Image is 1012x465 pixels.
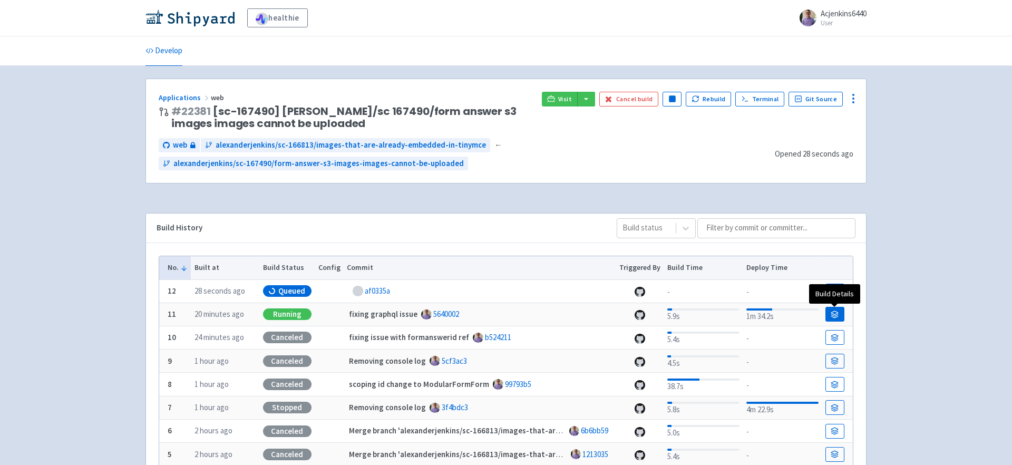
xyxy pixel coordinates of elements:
[216,139,486,151] span: alexanderjenkins/sc-166813/images-that-are-already-embedded-in-tinymce
[663,92,682,106] button: Pause
[599,92,659,106] button: Cancel build
[194,402,229,412] time: 1 hour ago
[667,353,739,370] div: 4.5s
[194,379,229,389] time: 1 hour ago
[159,157,468,171] a: alexanderjenkins/sc-167490/form-answer-s3-images-images-cannot-be-uploaded
[344,256,616,279] th: Commit
[259,256,315,279] th: Build Status
[349,332,469,342] strong: fixing issue with formanswerid ref
[263,449,312,460] div: Canceled
[263,402,312,413] div: Stopped
[349,356,426,366] strong: Removing console log
[263,379,312,390] div: Canceled
[442,356,467,366] a: 5cf3ac3
[168,402,172,412] b: 7
[743,256,822,279] th: Deploy Time
[349,309,417,319] strong: fixing graphql issue
[159,138,200,152] a: web
[349,379,489,389] strong: scoping id change to ModularFormForm
[194,449,232,459] time: 2 hours ago
[494,139,502,151] span: ←
[667,306,739,323] div: 5.9s
[667,423,739,439] div: 5.0s
[171,104,211,119] a: #22381
[667,330,739,346] div: 5.4s
[263,425,312,437] div: Canceled
[667,376,739,393] div: 38.7s
[194,332,244,342] time: 24 minutes ago
[825,330,844,345] a: Build Details
[746,331,819,345] div: -
[582,449,608,459] a: 1213035
[168,332,176,342] b: 10
[247,8,308,27] a: healthie
[616,256,664,279] th: Triggered By
[278,286,305,296] span: Queued
[821,8,867,18] span: Acjenkins6440
[664,256,743,279] th: Build Time
[803,149,853,159] time: 28 seconds ago
[168,286,176,296] b: 12
[168,356,172,366] b: 9
[825,400,844,415] a: Build Details
[789,92,843,106] a: Git Source
[173,139,187,151] span: web
[194,309,244,319] time: 20 minutes ago
[365,286,390,296] a: af0335a
[145,36,182,66] a: Develop
[505,379,531,389] a: 99793b5
[168,449,172,459] b: 5
[201,138,490,152] a: alexanderjenkins/sc-166813/images-that-are-already-embedded-in-tinymce
[825,284,844,298] a: Build Details
[821,20,867,26] small: User
[159,93,211,102] a: Applications
[697,218,855,238] input: Filter by commit or committer...
[173,158,464,170] span: alexanderjenkins/sc-167490/form-answer-s3-images-images-cannot-be-uploaded
[667,284,739,298] div: -
[315,256,344,279] th: Config
[168,425,172,435] b: 6
[542,92,578,106] a: Visit
[263,355,312,367] div: Canceled
[825,354,844,369] a: Build Details
[191,256,259,279] th: Built at
[145,9,235,26] img: Shipyard logo
[746,377,819,392] div: -
[686,92,731,106] button: Rebuild
[433,309,459,319] a: 5640002
[171,105,533,130] span: [sc-167490] [PERSON_NAME]/sc 167490/form answer s3 images images cannot be uploaded
[157,222,600,234] div: Build History
[825,307,844,322] a: Build Details
[442,402,468,412] a: 3f4bdc3
[168,309,176,319] b: 11
[667,400,739,416] div: 5.8s
[775,149,853,159] span: Opened
[746,448,819,462] div: -
[263,308,312,320] div: Running
[485,332,511,342] a: b524211
[349,402,426,412] strong: Removing console log
[746,284,819,298] div: -
[168,262,188,273] button: No.
[194,425,232,435] time: 2 hours ago
[825,377,844,392] a: Build Details
[746,354,819,369] div: -
[558,95,572,103] span: Visit
[194,356,229,366] time: 1 hour ago
[211,93,226,102] span: web
[793,9,867,26] a: Acjenkins6440 User
[667,447,739,463] div: 5.4s
[735,92,784,106] a: Terminal
[825,447,844,462] a: Build Details
[746,400,819,416] div: 4m 22.9s
[746,306,819,323] div: 1m 34.2s
[263,332,312,343] div: Canceled
[194,286,245,296] time: 28 seconds ago
[349,425,981,435] strong: Merge branch 'alexanderjenkins/sc-166813/images-that-are-already-embedded-in-tinymce' into alexan...
[168,379,172,389] b: 8
[581,425,608,435] a: 6b6bb59
[349,449,981,459] strong: Merge branch 'alexanderjenkins/sc-166813/images-that-are-already-embedded-in-tinymce' into alexan...
[825,424,844,439] a: Build Details
[746,424,819,438] div: -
